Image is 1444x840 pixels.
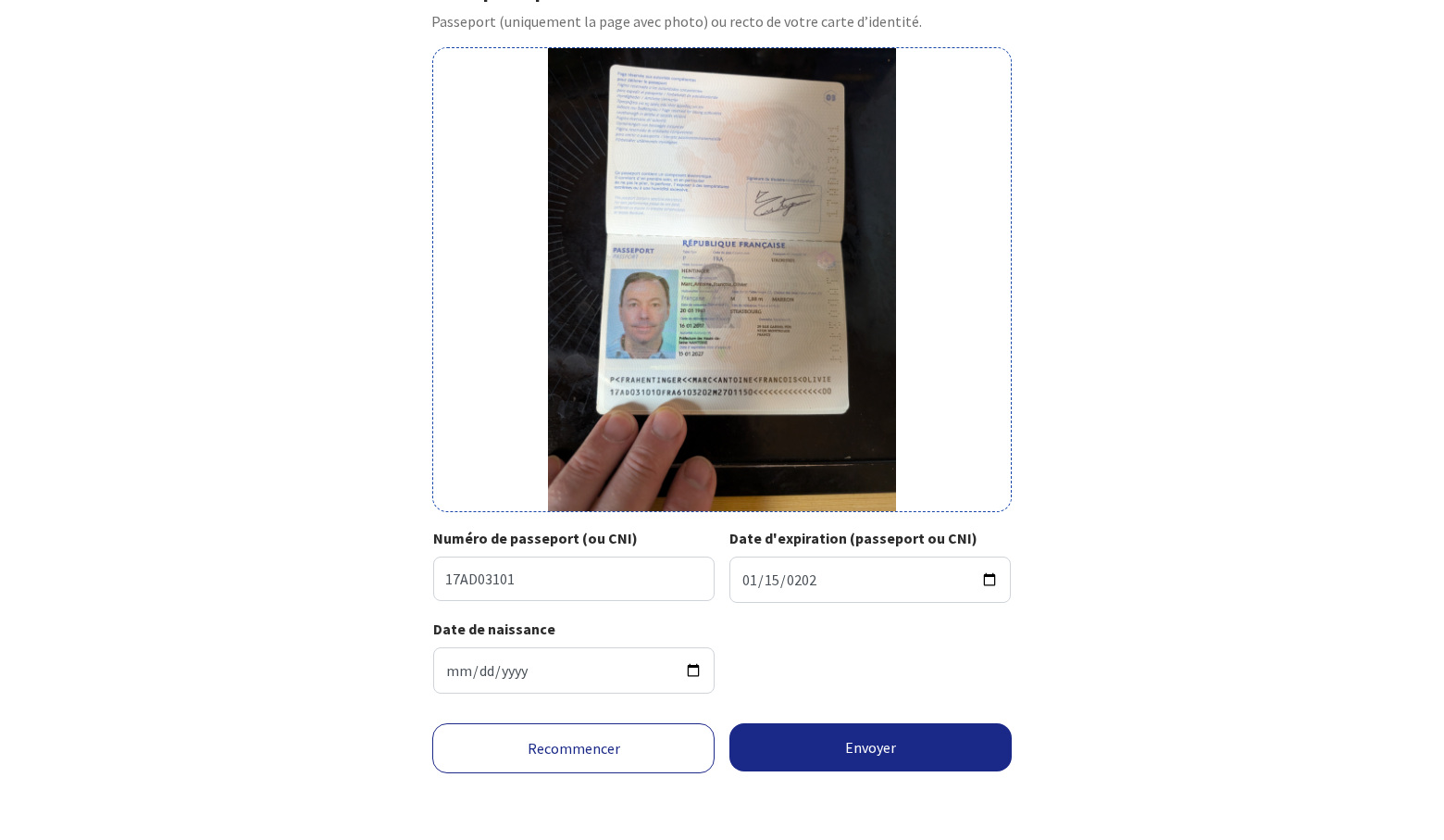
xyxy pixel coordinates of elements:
button: Envoyer [729,723,1012,771]
img: hentinger-marc.jpg [548,48,896,511]
a: Recommencer [432,723,715,773]
strong: Date de naissance [433,620,555,638]
strong: Date d'expiration (passeport ou CNI) [729,529,977,547]
strong: Numéro de passeport (ou CNI) [433,529,638,547]
p: Passeport (uniquement la page avec photo) ou recto de votre carte d’identité. [431,10,1012,32]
